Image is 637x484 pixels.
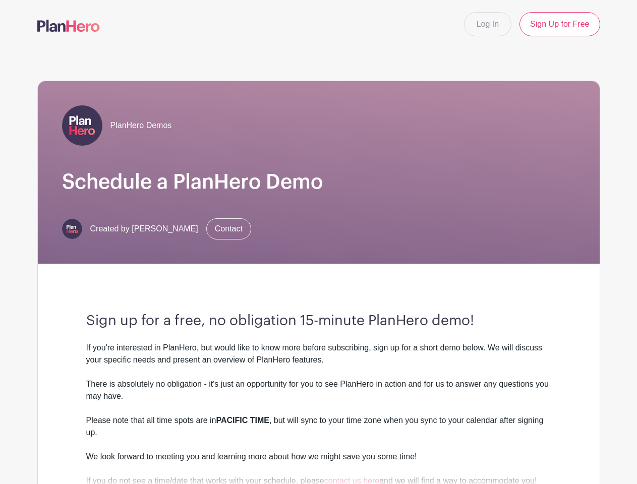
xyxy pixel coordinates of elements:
[464,12,511,36] a: Log In
[206,218,251,239] a: Contact
[86,313,551,330] h3: Sign up for a free, no obligation 15-minute PlanHero demo!
[110,119,172,132] span: PlanHero Demos
[62,219,82,239] img: PH-Logo-Circle-Centered-Purple.jpg
[90,223,198,235] span: Created by [PERSON_NAME]
[519,12,600,36] a: Sign Up for Free
[62,105,102,146] img: PH-Logo-Square-Centered-Purple.jpg
[62,170,575,194] h1: Schedule a PlanHero Demo
[216,416,269,425] strong: PACIFIC TIME
[37,20,100,32] img: logo-507f7623f17ff9eddc593b1ce0a138ce2505c220e1c5a4e2b4648c50719b7d32.svg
